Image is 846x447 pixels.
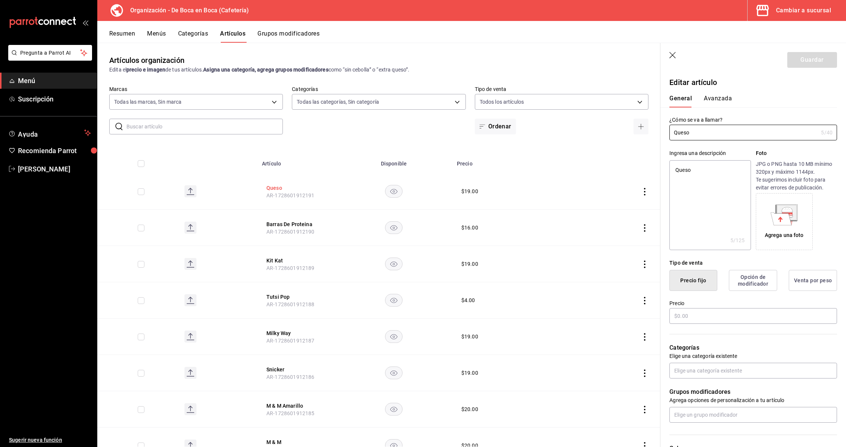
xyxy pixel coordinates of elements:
[109,86,283,92] label: Marcas
[82,19,88,25] button: open_drawer_menu
[461,224,478,231] div: $ 16.00
[669,363,837,378] input: Elige una categoría existente
[669,407,837,423] input: Elige un grupo modificador
[461,297,475,304] div: $ 4.00
[641,188,648,195] button: actions
[18,94,91,104] span: Suscripción
[266,366,326,373] button: edit-product-location
[266,221,326,228] button: edit-product-location
[266,265,314,271] span: AR-1728601912189
[641,333,648,341] button: actions
[109,30,135,43] button: Resumen
[669,308,837,324] input: $0.00
[776,5,831,16] div: Cambiar a sucursal
[257,149,335,173] th: Artículo
[641,224,648,232] button: actions
[669,270,717,291] button: Precio fijo
[385,185,403,198] button: availability-product
[220,30,245,43] button: Artículos
[266,329,326,337] button: edit-product-location
[114,98,182,106] span: Todas las marcas, Sin marca
[821,129,833,136] div: 5 /40
[789,270,837,291] button: Venta por peso
[452,149,567,173] th: Precio
[266,338,314,344] span: AR-1728601912187
[385,258,403,270] button: availability-product
[124,6,249,15] h3: Organización - De Boca en Boca (Cafetería)
[266,293,326,301] button: edit-product-location
[669,117,837,122] label: ¿Cómo se va a llamar?
[266,257,326,264] button: edit-product-location
[641,297,648,304] button: actions
[385,330,403,343] button: availability-product
[730,237,745,244] div: 5 /125
[669,95,828,107] div: navigation tabs
[147,30,166,43] button: Menús
[669,149,751,157] div: Ingresa una descripción
[18,76,91,86] span: Menú
[266,402,326,410] button: edit-product-location
[266,438,326,446] button: edit-product-location
[266,410,314,416] span: AR-1728601912185
[203,67,328,73] strong: Asigna una categoría, agrega grupos modificadores
[669,343,837,352] p: Categorías
[292,86,465,92] label: Categorías
[9,436,91,444] span: Sugerir nueva función
[461,405,478,413] div: $ 20.00
[480,98,524,106] span: Todos los artículos
[385,294,403,307] button: availability-product
[297,98,379,106] span: Todas las categorías, Sin categoría
[266,192,314,198] span: AR-1728601912191
[475,86,648,92] label: Tipo de venta
[126,67,165,73] strong: precio e imagen
[178,30,208,43] button: Categorías
[385,221,403,234] button: availability-product
[669,352,837,360] p: Elige una categoría existente
[461,333,478,340] div: $ 19.00
[669,396,837,404] p: Agrega opciones de personalización a tu artículo
[5,54,92,62] a: Pregunta a Parrot AI
[385,403,403,416] button: availability-product
[18,164,91,174] span: [PERSON_NAME]
[475,119,516,134] button: Ordenar
[18,146,91,156] span: Recomienda Parrot
[266,229,314,235] span: AR-1728601912190
[758,195,811,248] div: Agrega una foto
[335,149,452,173] th: Disponible
[669,77,837,88] p: Editar artículo
[18,128,81,137] span: Ayuda
[461,369,478,377] div: $ 19.00
[20,49,80,57] span: Pregunta a Parrot AI
[765,231,804,239] div: Agrega una foto
[669,95,692,107] button: General
[641,261,648,268] button: actions
[266,374,314,380] span: AR-1728601912186
[641,370,648,377] button: actions
[669,259,837,267] div: Tipo de venta
[704,95,732,107] button: Avanzada
[385,367,403,379] button: availability-product
[729,270,777,291] button: Opción de modificador
[8,45,92,61] button: Pregunta a Parrot AI
[257,30,320,43] button: Grupos modificadores
[756,149,837,157] p: Foto
[126,119,283,134] input: Buscar artículo
[641,406,648,413] button: actions
[266,301,314,307] span: AR-1728601912188
[109,30,846,43] div: navigation tabs
[756,160,837,192] p: JPG o PNG hasta 10 MB mínimo 320px y máximo 1144px. Te sugerimos incluir foto para evitar errores...
[109,66,648,74] div: Edita el de tus artículos. como “sin cebolla” o “extra queso”.
[266,184,326,192] button: edit-product-location
[669,387,837,396] p: Grupos modificadores
[461,188,478,195] div: $ 19.00
[669,301,837,306] label: Precio
[461,260,478,268] div: $ 19.00
[109,55,184,66] div: Artículos organización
